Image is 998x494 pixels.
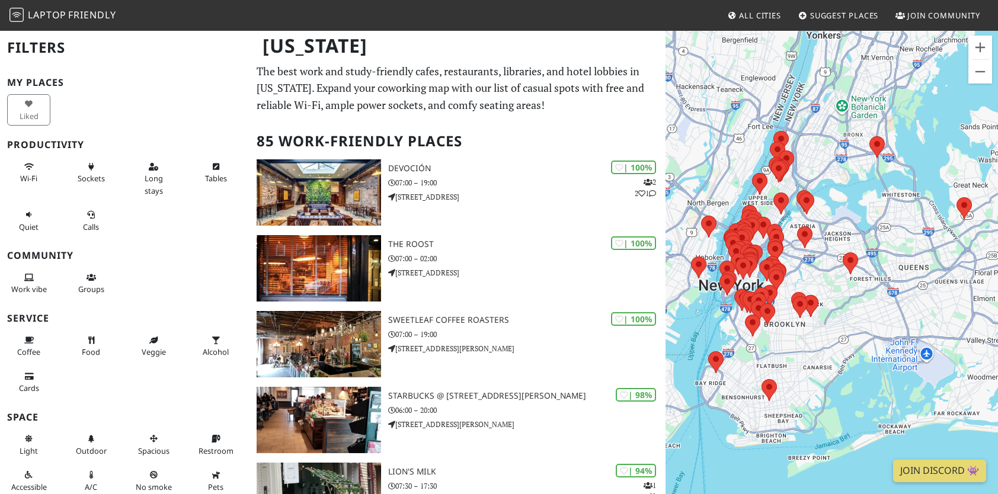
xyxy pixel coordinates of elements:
h3: Sweetleaf Coffee Roasters [388,315,666,325]
h1: [US_STATE] [253,30,663,62]
h3: Productivity [7,139,242,150]
span: Suggest Places [810,10,879,21]
h3: My Places [7,77,242,88]
span: Quiet [19,222,39,232]
span: Credit cards [19,383,39,393]
a: The Roost | 100% The Roost 07:00 – 02:00 [STREET_ADDRESS] [249,235,666,301]
p: 06:00 – 20:00 [388,405,666,416]
span: People working [11,284,47,294]
button: Outdoor [69,429,113,460]
button: Wi-Fi [7,157,50,188]
button: Spacious [132,429,175,460]
h3: Lion's Milk [388,467,666,477]
h3: Service [7,313,242,324]
span: Smoke free [136,482,172,492]
p: [STREET_ADDRESS] [388,191,666,203]
div: | 94% [616,464,656,477]
p: 07:00 – 02:00 [388,253,666,264]
div: | 100% [611,312,656,326]
button: Long stays [132,157,175,200]
p: 2 2 1 [635,177,656,199]
span: Video/audio calls [83,222,99,232]
img: The Roost [257,235,381,301]
a: Starbucks @ 815 Hutchinson Riv Pkwy | 98% Starbucks @ [STREET_ADDRESS][PERSON_NAME] 06:00 – 20:00... [249,387,666,453]
h3: Community [7,250,242,261]
h3: Space [7,412,242,423]
button: Tables [194,157,238,188]
span: Pet friendly [208,482,223,492]
a: Suggest Places [794,5,884,26]
span: Outdoor area [76,445,107,456]
span: Spacious [138,445,169,456]
button: Sockets [69,157,113,188]
span: Friendly [68,8,116,21]
span: Laptop [28,8,66,21]
p: [STREET_ADDRESS][PERSON_NAME] [388,419,666,430]
p: 07:00 – 19:00 [388,329,666,340]
span: Work-friendly tables [205,173,227,184]
span: Coffee [17,347,40,357]
h3: Starbucks @ [STREET_ADDRESS][PERSON_NAME] [388,391,666,401]
a: Devoción | 100% 221 Devoción 07:00 – 19:00 [STREET_ADDRESS] [249,159,666,226]
a: All Cities [722,5,786,26]
span: Air conditioned [85,482,97,492]
button: Alcohol [194,331,238,362]
span: Natural light [20,445,38,456]
span: Long stays [145,173,163,195]
span: Join Community [907,10,980,21]
a: Join Discord 👾 [893,460,986,482]
h3: Devoción [388,163,666,174]
p: [STREET_ADDRESS][PERSON_NAME] [388,343,666,354]
button: Quiet [7,205,50,236]
img: Sweetleaf Coffee Roasters [257,311,381,377]
button: Restroom [194,429,238,460]
span: Restroom [199,445,233,456]
span: All Cities [739,10,781,21]
span: Stable Wi-Fi [20,173,37,184]
button: Zoom out [968,60,992,84]
span: Veggie [142,347,166,357]
div: | 98% [616,388,656,402]
span: Group tables [78,284,104,294]
a: LaptopFriendly LaptopFriendly [9,5,116,26]
div: | 100% [611,161,656,174]
button: Work vibe [7,268,50,299]
p: The best work and study-friendly cafes, restaurants, libraries, and hotel lobbies in [US_STATE]. ... [257,63,658,114]
span: Power sockets [78,173,105,184]
h2: Filters [7,30,242,66]
a: Join Community [891,5,985,26]
p: 07:30 – 17:30 [388,480,666,492]
p: 07:00 – 19:00 [388,177,666,188]
button: Light [7,429,50,460]
p: [STREET_ADDRESS] [388,267,666,278]
button: Cards [7,367,50,398]
h2: 85 Work-Friendly Places [257,123,658,159]
span: Alcohol [203,347,229,357]
img: LaptopFriendly [9,8,24,22]
div: | 100% [611,236,656,250]
span: Food [82,347,100,357]
button: Zoom in [968,36,992,59]
button: Groups [69,268,113,299]
img: Starbucks @ 815 Hutchinson Riv Pkwy [257,387,381,453]
button: Veggie [132,331,175,362]
img: Devoción [257,159,381,226]
button: Calls [69,205,113,236]
h3: The Roost [388,239,666,249]
a: Sweetleaf Coffee Roasters | 100% Sweetleaf Coffee Roasters 07:00 – 19:00 [STREET_ADDRESS][PERSON_... [249,311,666,377]
span: Accessible [11,482,47,492]
button: Coffee [7,331,50,362]
button: Food [69,331,113,362]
